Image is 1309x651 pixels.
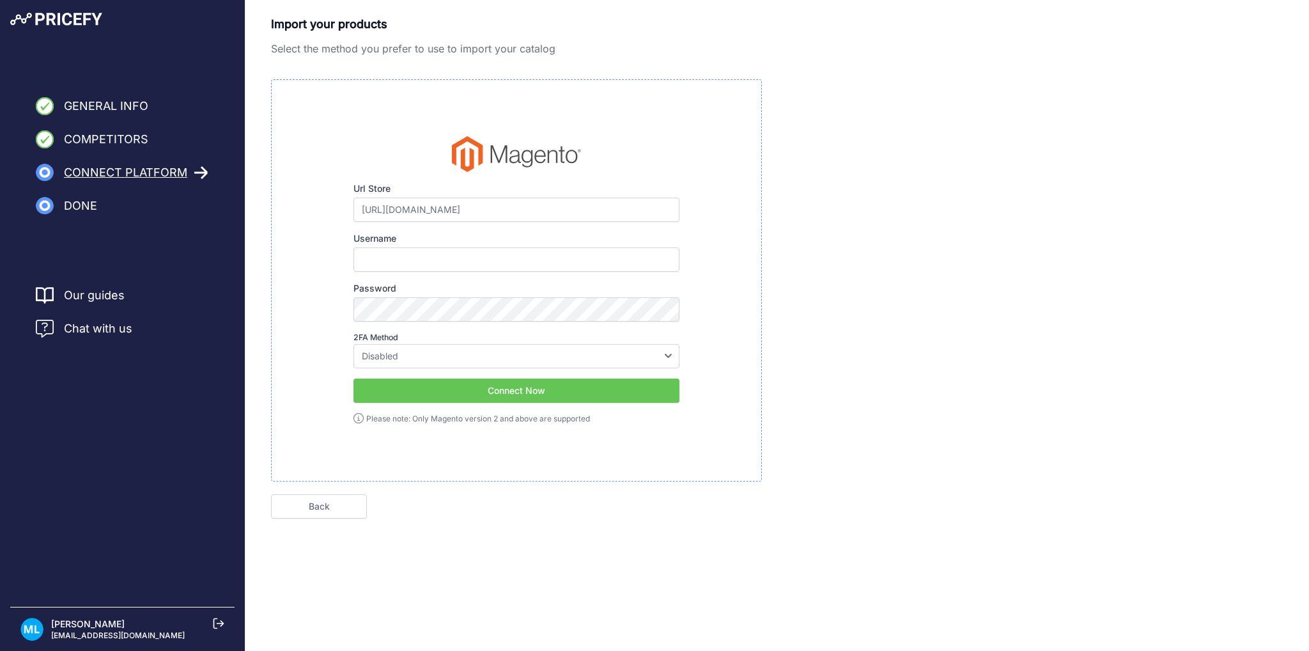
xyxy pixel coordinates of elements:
p: [PERSON_NAME] [51,618,185,631]
span: General Info [64,97,148,115]
button: Connect Now [353,379,679,403]
input: https://www.storeurl.com [353,198,679,222]
span: Competitors [64,130,148,148]
a: Back [271,494,367,519]
p: Select the method you prefer to use to import your catalog [271,41,762,56]
span: Connect Platform [64,164,187,182]
span: Chat with us [64,320,132,338]
label: Url Store [353,182,679,195]
a: Chat with us [36,320,132,338]
p: [EMAIL_ADDRESS][DOMAIN_NAME] [51,631,185,641]
label: Username [353,232,679,245]
label: Password [353,282,679,295]
div: Please note: Only Magento version 2 and above are supported [366,414,590,424]
a: Our guides [64,286,125,304]
span: Done [64,197,97,215]
label: 2FA Method [353,332,679,344]
img: Pricefy Logo [10,13,102,26]
p: Import your products [271,15,762,33]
